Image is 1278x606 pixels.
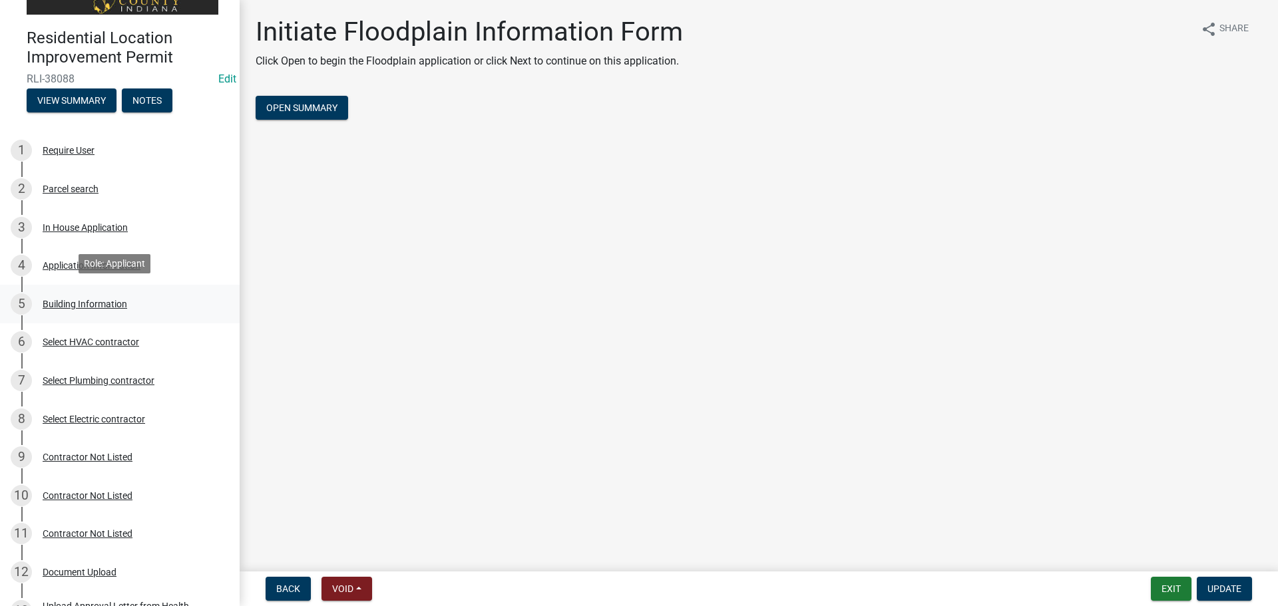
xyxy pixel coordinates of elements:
[122,96,172,106] wm-modal-confirm: Notes
[43,299,127,309] div: Building Information
[43,567,116,577] div: Document Upload
[11,523,32,544] div: 11
[27,73,213,85] span: RLI-38088
[43,529,132,538] div: Contractor Not Listed
[43,414,145,424] div: Select Electric contractor
[276,583,300,594] span: Back
[43,376,154,385] div: Select Plumbing contractor
[332,583,353,594] span: Void
[11,485,32,506] div: 10
[11,370,32,391] div: 7
[43,261,140,270] div: Application Information
[256,53,683,69] p: Click Open to begin the Floodplain application or click Next to continue on this application.
[256,16,683,48] h1: Initiate Floodplain Information Form
[11,178,32,200] div: 2
[1151,577,1191,601] button: Exit
[1207,583,1241,594] span: Update
[1190,16,1259,42] button: shareShare
[1197,577,1252,601] button: Update
[27,29,229,67] h4: Residential Location Improvement Permit
[11,408,32,430] div: 8
[27,88,116,112] button: View Summary
[79,254,150,273] div: Role: Applicant
[1201,21,1217,37] i: share
[321,577,372,601] button: Void
[256,96,348,120] button: Open Summary
[43,223,128,232] div: In House Application
[122,88,172,112] button: Notes
[11,140,32,161] div: 1
[11,293,32,315] div: 5
[11,217,32,238] div: 3
[11,255,32,276] div: 4
[43,452,132,462] div: Contractor Not Listed
[11,331,32,353] div: 6
[43,146,95,155] div: Require User
[43,491,132,500] div: Contractor Not Listed
[218,73,236,85] wm-modal-confirm: Edit Application Number
[1219,21,1249,37] span: Share
[266,577,311,601] button: Back
[11,561,32,583] div: 12
[27,96,116,106] wm-modal-confirm: Summary
[43,184,99,194] div: Parcel search
[218,73,236,85] a: Edit
[43,337,139,347] div: Select HVAC contractor
[266,102,337,113] span: Open Summary
[11,446,32,468] div: 9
